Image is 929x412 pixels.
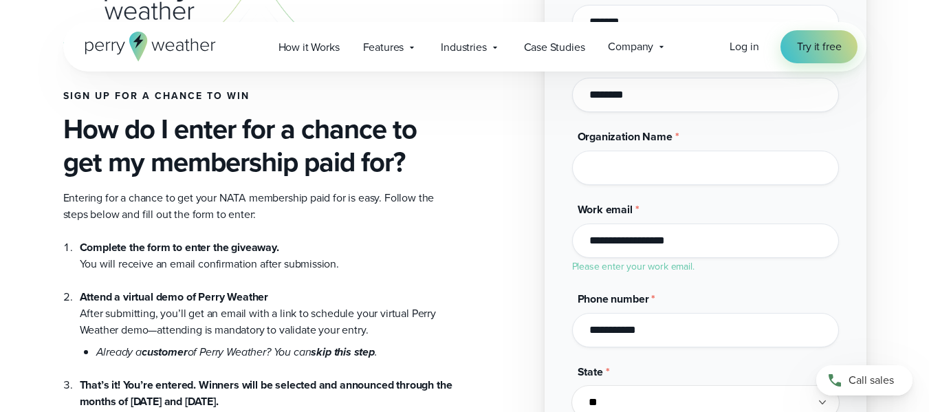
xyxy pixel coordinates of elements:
[278,39,340,56] span: How it Works
[797,39,841,55] span: Try it free
[578,202,633,217] span: Work email
[512,33,597,61] a: Case Studies
[363,39,404,56] span: Features
[780,30,857,63] a: Try it free
[441,39,486,56] span: Industries
[63,190,454,223] p: Entering for a chance to get your NATA membership paid for is easy. Follow the steps below and fi...
[80,272,454,360] li: After submitting, you’ll get an email with a link to schedule your virtual Perry Weather demo—att...
[80,239,279,255] strong: Complete the form to enter the giveaway.
[608,39,653,55] span: Company
[572,259,695,274] label: Please enter your work email.
[816,365,912,395] a: Call sales
[80,239,454,272] li: You will receive an email confirmation after submission.
[578,291,649,307] span: Phone number
[96,344,378,360] em: Already a of Perry Weather? You can .
[524,39,585,56] span: Case Studies
[267,33,351,61] a: How it Works
[63,91,454,102] h4: Sign up for a chance to win
[730,39,758,54] span: Log in
[311,344,375,360] strong: skip this step
[80,377,452,409] strong: That’s it! You’re entered. Winners will be selected and announced through the months of [DATE] an...
[578,364,603,380] span: State
[730,39,758,55] a: Log in
[578,129,673,144] span: Organization Name
[142,344,188,360] strong: customer
[63,113,454,179] h3: How do I enter for a chance to get my membership paid for?
[80,289,269,305] strong: Attend a virtual demo of Perry Weather
[849,372,894,389] span: Call sales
